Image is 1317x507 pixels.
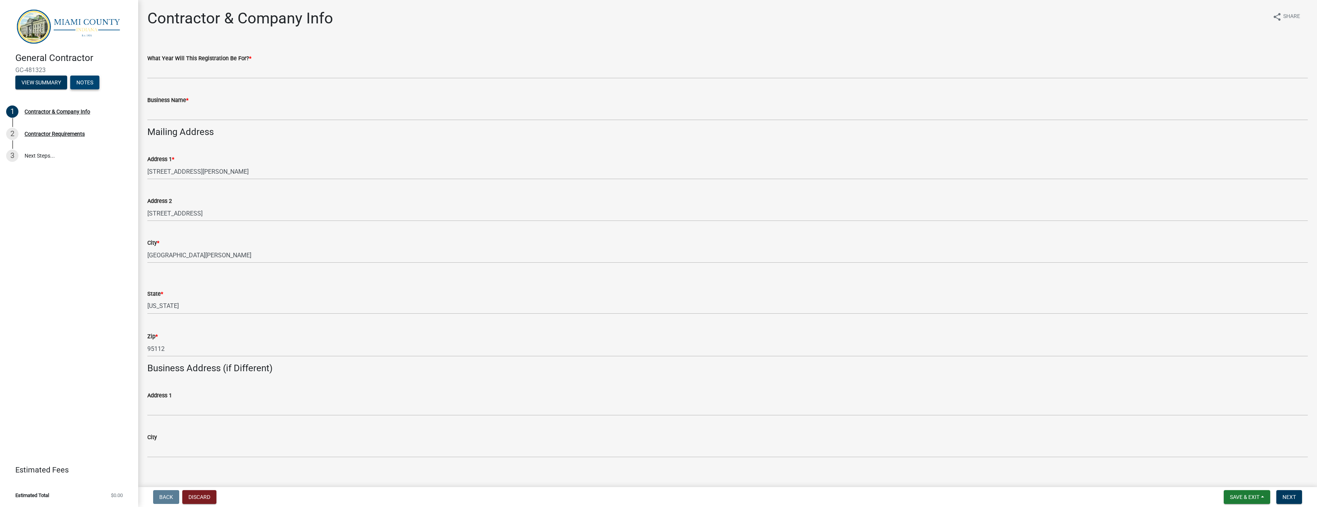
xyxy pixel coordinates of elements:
label: State [147,291,163,297]
img: Miami County, Indiana [15,8,126,44]
span: Estimated Total [15,493,49,498]
wm-modal-confirm: Summary [15,80,67,86]
button: Next [1276,490,1302,504]
div: 2 [6,128,18,140]
button: Notes [70,76,99,89]
div: 1 [6,105,18,118]
label: What Year Will This Registration Be For? [147,56,251,61]
h1: Contractor & Company Info [147,9,333,28]
span: Next [1282,494,1296,500]
label: City [147,435,157,440]
label: Zip [147,334,158,339]
div: 3 [6,150,18,162]
button: Discard [182,490,216,504]
label: Address 1 [147,393,172,398]
a: Estimated Fees [6,462,126,477]
button: shareShare [1266,9,1306,24]
span: Save & Exit [1230,494,1259,500]
i: share [1272,12,1282,21]
h4: Mailing Address [147,127,1308,138]
button: Save & Exit [1224,490,1270,504]
label: Business Name [147,98,188,103]
label: City [147,240,159,246]
div: Contractor Requirements [25,131,85,137]
label: Address 1 [147,157,174,162]
h4: General Contractor [15,53,132,64]
label: Address 2 [147,199,172,204]
button: View Summary [15,76,67,89]
button: Back [153,490,179,504]
h4: Business Address (if Different) [147,363,1308,374]
span: GC-481323 [15,66,123,74]
wm-modal-confirm: Notes [70,80,99,86]
span: Share [1283,12,1300,21]
span: Back [159,494,173,500]
div: Contractor & Company Info [25,109,90,114]
span: $0.00 [111,493,123,498]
